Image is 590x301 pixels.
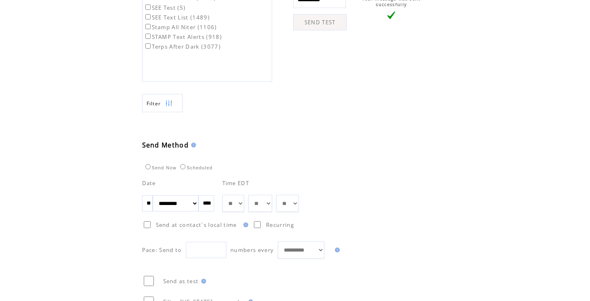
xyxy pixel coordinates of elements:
[144,23,217,31] label: Stamp All Niter (1106)
[145,4,151,10] input: SEE Test (5)
[145,164,151,169] input: Send Now
[143,165,177,170] label: Send Now
[145,43,151,49] input: Terps After Dark (3077)
[147,100,161,107] span: Show filters
[142,94,183,112] a: Filter
[293,14,347,30] a: SEND TEST
[165,94,173,113] img: filters.png
[199,279,206,284] img: help.gif
[189,143,196,147] img: help.gif
[144,43,221,50] label: Terps After Dark (3077)
[142,141,189,149] span: Send Method
[222,179,249,187] span: Time EDT
[144,33,222,41] label: STAMP Text Alerts (918)
[163,278,199,285] span: Send as test
[230,246,274,254] span: numbers every
[142,246,182,254] span: Pace: Send to
[241,222,248,227] img: help.gif
[144,14,210,21] label: SEE Text List (1489)
[178,165,213,170] label: Scheduled
[145,24,151,29] input: Stamp All Niter (1106)
[156,221,237,228] span: Send at contact`s local time
[180,164,185,169] input: Scheduled
[332,248,340,252] img: help.gif
[145,34,151,39] input: STAMP Text Alerts (918)
[144,4,186,11] label: SEE Test (5)
[145,14,151,19] input: SEE Text List (1489)
[387,11,395,19] img: vLarge.png
[142,179,156,187] span: Date
[266,221,294,228] span: Recurring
